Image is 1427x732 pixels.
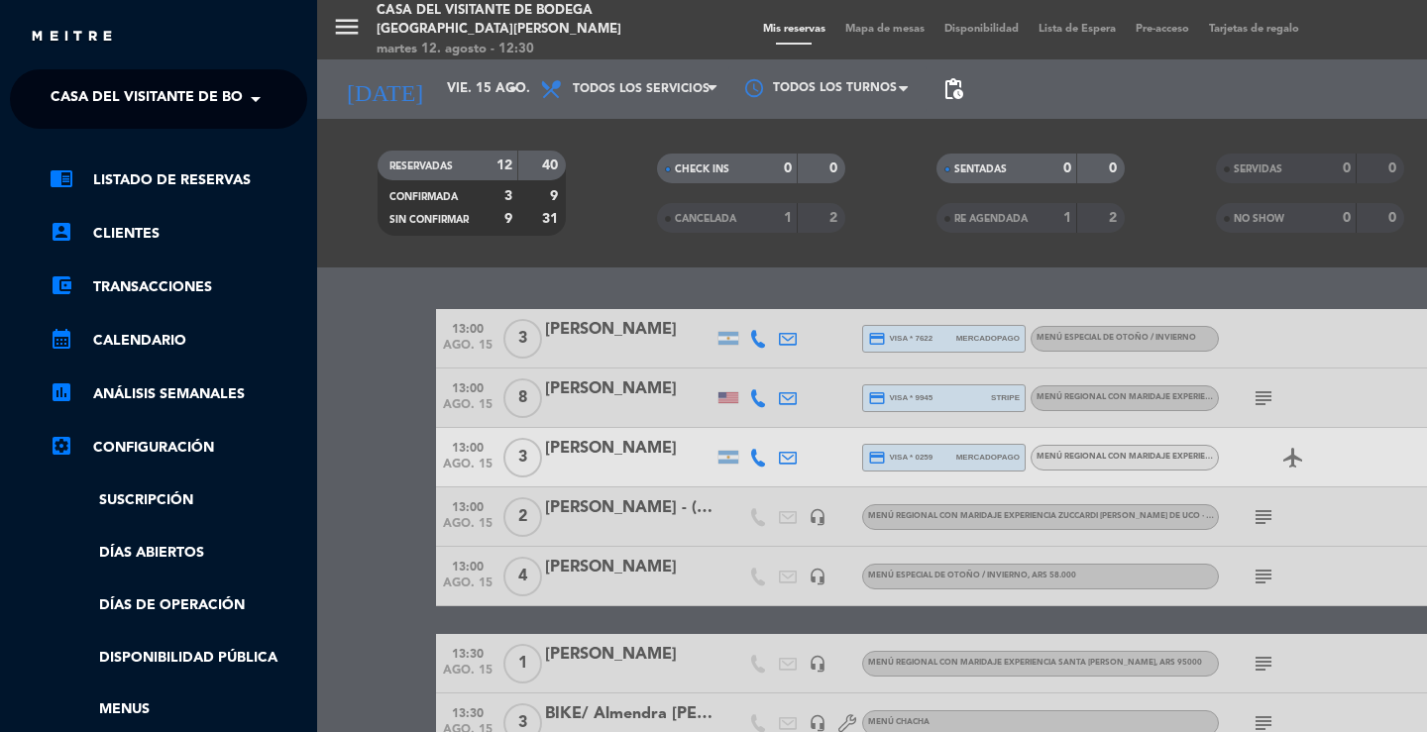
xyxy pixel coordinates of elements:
[50,220,73,244] i: account_box
[50,222,307,246] a: account_boxClientes
[50,436,307,460] a: Configuración
[50,489,307,512] a: Suscripción
[941,77,965,101] span: pending_actions
[50,380,73,404] i: assessment
[50,382,307,406] a: assessmentANÁLISIS SEMANALES
[30,30,114,45] img: MEITRE
[50,434,73,458] i: settings_applications
[50,327,73,351] i: calendar_month
[51,78,549,120] span: Casa del Visitante de Bodega [GEOGRAPHIC_DATA][PERSON_NAME]
[50,168,307,192] a: chrome_reader_modeListado de Reservas
[50,275,307,299] a: account_balance_walletTransacciones
[50,329,307,353] a: calendar_monthCalendario
[50,647,307,670] a: Disponibilidad pública
[50,594,307,617] a: Días de Operación
[50,542,307,565] a: Días abiertos
[50,698,307,721] a: Menus
[50,273,73,297] i: account_balance_wallet
[50,166,73,190] i: chrome_reader_mode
